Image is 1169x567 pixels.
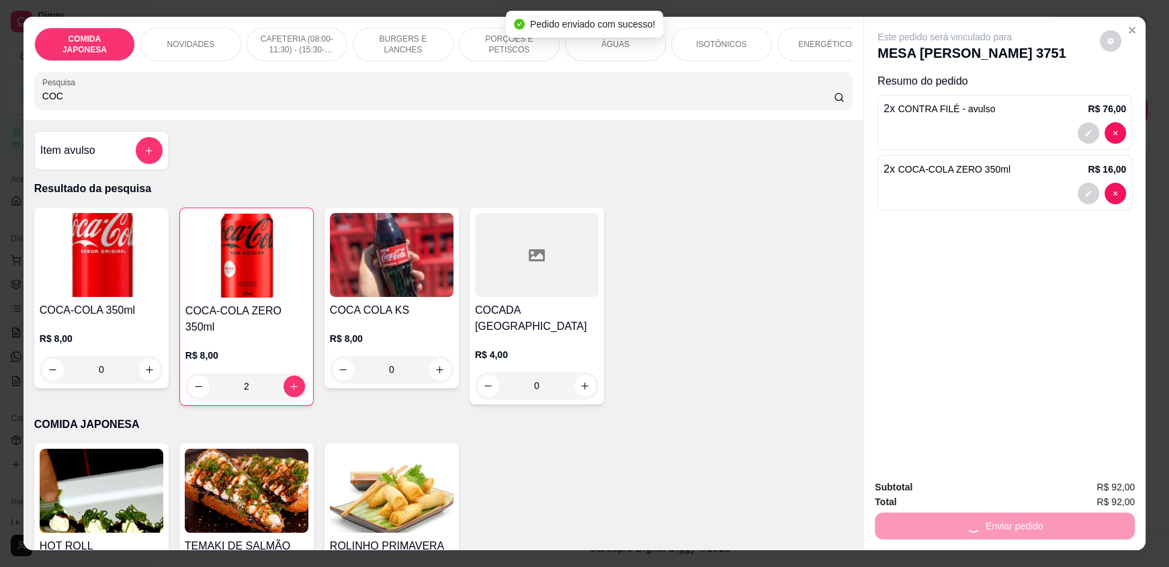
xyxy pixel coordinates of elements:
[478,375,499,396] button: decrease-product-quantity
[139,359,161,380] button: increase-product-quantity
[514,19,525,30] span: check-circle
[188,376,210,397] button: decrease-product-quantity
[1088,102,1126,116] p: R$ 76,00
[333,359,354,380] button: decrease-product-quantity
[875,496,896,507] strong: Total
[185,214,308,298] img: product-image
[185,449,308,533] img: product-image
[330,213,453,297] img: product-image
[883,101,995,117] p: 2 x
[883,161,1010,177] p: 2 x
[40,332,163,345] p: R$ 8,00
[40,449,163,533] img: product-image
[530,19,655,30] span: Pedido enviado com sucesso!
[40,302,163,318] h4: COCA-COLA 350ml
[330,302,453,318] h4: COCA COLA KS
[475,348,599,361] p: R$ 4,00
[42,89,834,103] input: Pesquisa
[34,181,853,197] p: Resultado da pesquisa
[40,538,163,554] h4: HOT ROLL
[185,349,308,362] p: R$ 8,00
[1078,122,1099,144] button: decrease-product-quantity
[46,34,124,55] p: COMIDA JAPONESA
[330,449,453,533] img: product-image
[877,30,1066,44] p: Este pedido será vinculado para
[1121,19,1143,41] button: Close
[696,39,746,50] p: ISOTÔNICOS
[42,359,64,380] button: decrease-product-quantity
[1105,183,1126,204] button: decrease-product-quantity
[364,34,442,55] p: BURGERS E LANCHES
[1105,122,1126,144] button: decrease-product-quantity
[1100,30,1121,52] button: decrease-product-quantity
[877,73,1132,89] p: Resumo do pedido
[185,303,308,335] h4: COCA-COLA ZERO 350ml
[1088,163,1126,176] p: R$ 16,00
[40,213,163,297] img: product-image
[136,137,163,164] button: add-separate-item
[42,77,80,88] label: Pesquisa
[429,359,451,380] button: increase-product-quantity
[470,34,548,55] p: PORÇÕES E PETISCOS
[1078,183,1099,204] button: decrease-product-quantity
[330,332,453,345] p: R$ 8,00
[798,39,857,50] p: ENERGÉTICOS
[898,164,1010,175] span: COCA-COLA ZERO 350ml
[475,302,599,335] h4: COCADA [GEOGRAPHIC_DATA]
[875,482,912,492] strong: Subtotal
[40,142,95,159] h4: Item avulso
[330,538,453,554] h4: ROLINHO PRIMAVERA
[167,39,214,50] p: NOVIDADES
[898,103,996,114] span: CONTRA FILÉ - avulso
[1096,494,1135,509] span: R$ 92,00
[284,376,305,397] button: increase-product-quantity
[258,34,336,55] p: CAFETERIA (08:00-11:30) - (15:30-18:00)
[877,44,1066,62] p: MESA [PERSON_NAME] 3751
[34,417,853,433] p: COMIDA JAPONESA
[1096,480,1135,494] span: R$ 92,00
[601,39,630,50] p: ÁGUAS
[574,375,596,396] button: increase-product-quantity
